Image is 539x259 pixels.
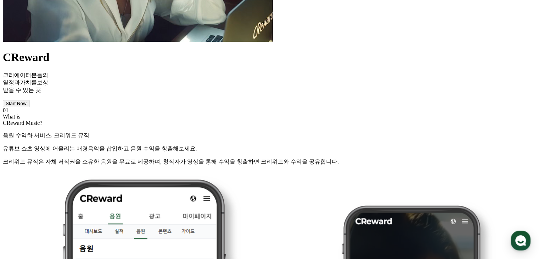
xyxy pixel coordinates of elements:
span: What is CReward Music? [3,114,43,126]
div: Start Now [6,101,27,106]
span: 크리워드 뮤직 [54,132,89,138]
a: 설정 [91,200,136,218]
p: 크리에이터분들의 과 를 받을 수 있는 곳 [3,72,536,94]
a: 대화 [47,200,91,218]
div: 01 [3,107,536,114]
p: 유튜브 쇼츠 영상에 어울리는 배경음악을 삽입하고 음원 수익을 창출해보세요. [3,145,536,153]
span: 음원 수익화 서비스, [3,132,52,138]
a: 홈 [2,200,47,218]
span: 열정 [3,79,14,86]
span: 보상 [37,79,48,86]
button: Start Now [3,100,29,107]
span: 대화 [65,211,73,217]
span: 설정 [110,211,118,216]
h1: CReward [3,51,536,64]
span: 가치 [20,79,31,86]
span: 홈 [22,211,27,216]
a: Start Now [3,100,29,106]
span: 크리워드 뮤직은 자체 저작권을 소유한 음원을 무료로 제공하며, 창작자가 영상을 통해 수익을 창출하면 크리워드와 수익을 공유합니다. [3,159,339,165]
